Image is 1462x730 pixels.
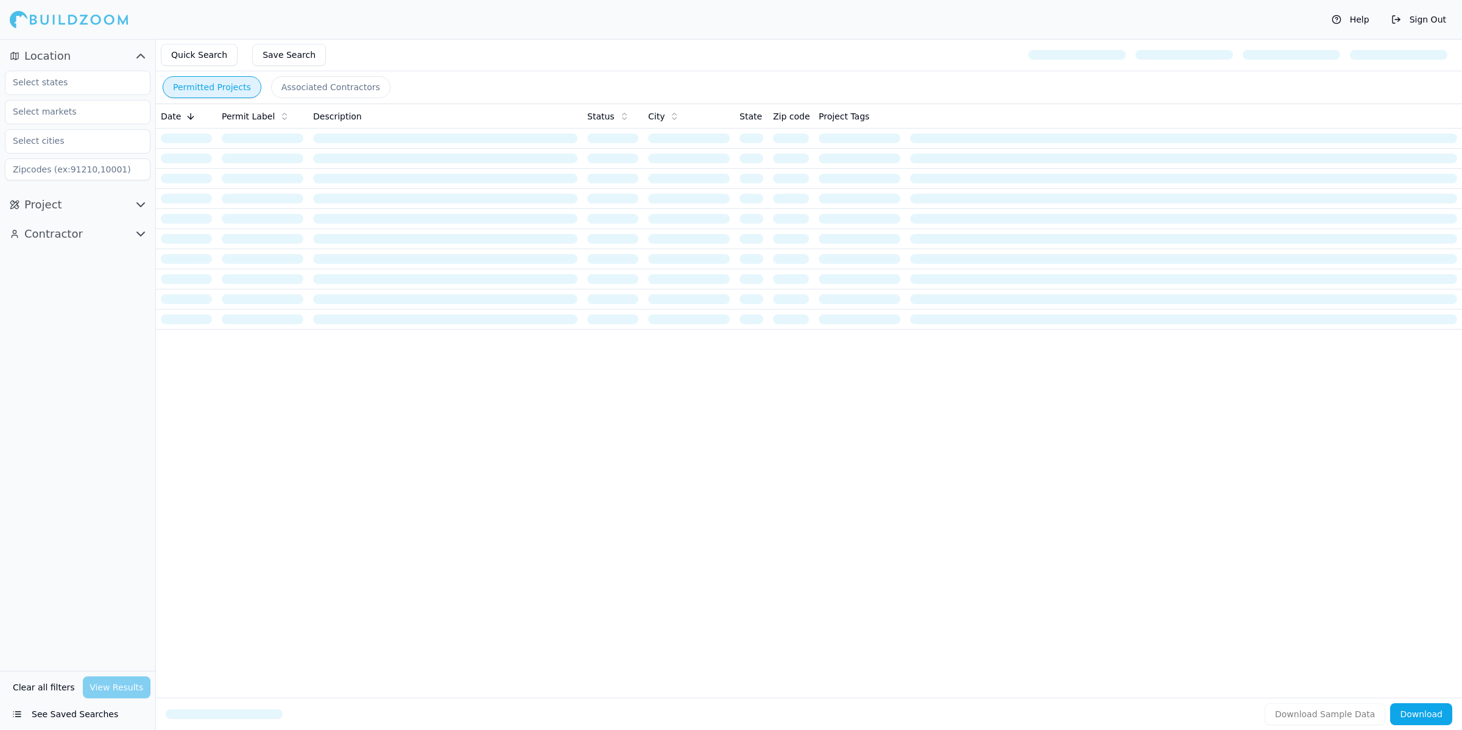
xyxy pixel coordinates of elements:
[1390,703,1452,725] button: Download
[222,110,275,122] span: Permit Label
[163,76,261,98] button: Permitted Projects
[773,110,810,122] span: Zip code
[161,110,181,122] span: Date
[5,101,135,122] input: Select markets
[5,71,135,93] input: Select states
[819,110,869,122] span: Project Tags
[740,110,762,122] span: State
[648,110,665,122] span: City
[252,44,326,66] button: Save Search
[5,158,150,180] input: Zipcodes (ex:91210,10001)
[161,44,238,66] button: Quick Search
[10,676,78,698] button: Clear all filters
[24,48,71,65] span: Location
[5,224,150,244] button: Contractor
[5,46,150,66] button: Location
[5,195,150,214] button: Project
[1385,10,1452,29] button: Sign Out
[587,110,615,122] span: Status
[5,130,135,152] input: Select cities
[5,703,150,725] button: See Saved Searches
[24,225,83,243] span: Contractor
[1326,10,1375,29] button: Help
[313,110,362,122] span: Description
[271,76,390,98] button: Associated Contractors
[24,196,62,213] span: Project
